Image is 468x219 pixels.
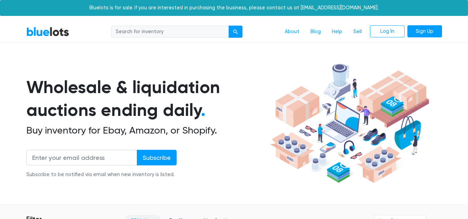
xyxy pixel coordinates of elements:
input: Enter your email address [26,150,137,165]
a: Sign Up [407,25,442,38]
a: Log In [370,25,405,38]
a: BlueLots [26,27,69,37]
h2: Buy inventory for Ebay, Amazon, or Shopify. [26,125,267,136]
a: About [279,25,305,38]
a: Blog [305,25,326,38]
a: Sell [348,25,367,38]
img: hero-ee84e7d0318cb26816c560f6b4441b76977f77a177738b4e94f68c95b2b83dbb.png [267,61,432,186]
a: Help [326,25,348,38]
input: Search for inventory [111,26,229,38]
input: Subscribe [137,150,177,165]
span: . [201,100,205,120]
div: Subscribe to be notified via email when new inventory is listed. [26,171,177,179]
h1: Wholesale & liquidation auctions ending daily [26,76,267,122]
